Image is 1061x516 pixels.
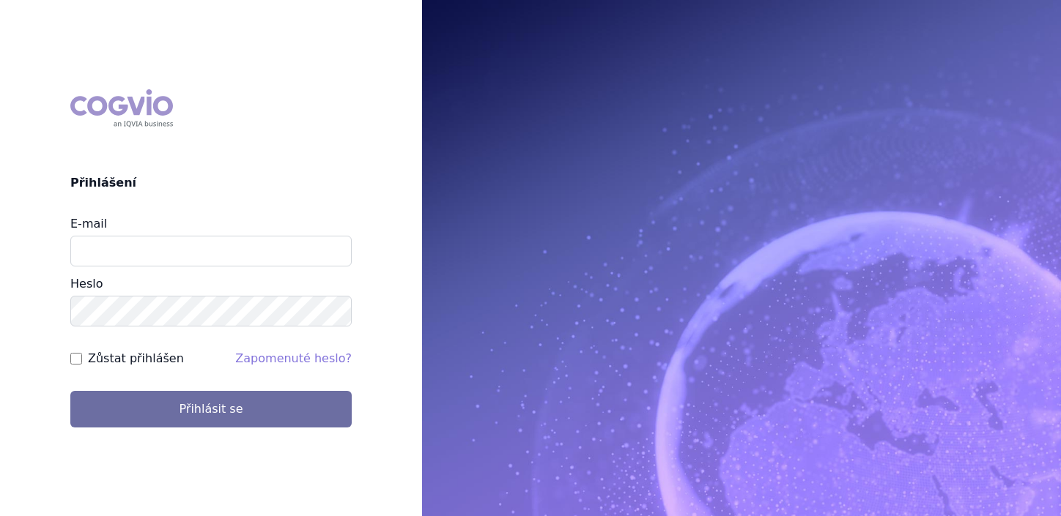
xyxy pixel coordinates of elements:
h2: Přihlášení [70,174,352,192]
label: E-mail [70,217,107,231]
button: Přihlásit se [70,391,352,427]
label: Heslo [70,277,103,291]
label: Zůstat přihlášen [88,350,184,367]
a: Zapomenuté heslo? [235,351,352,365]
div: COGVIO [70,89,173,127]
